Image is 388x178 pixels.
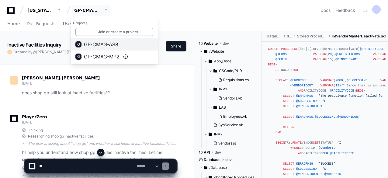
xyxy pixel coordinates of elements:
svg: Directory [213,104,217,111]
span: GP-CMAG-MP2 [84,53,120,60]
button: /Website [199,47,257,56]
span: VARCHAR [313,58,326,61]
span: Home [7,22,20,26]
span: Thinking [28,128,43,133]
button: Vendors.vb [216,94,254,103]
span: 'I' [337,141,343,145]
span: GP-CMAG-AS8 [84,41,118,48]
span: dev [223,41,229,46]
span: VARCHAR [313,52,326,56]
span: intVendorMasterDeactivate.sql [332,34,386,39]
span: dbo [287,34,292,39]
span: 'F' [322,99,328,103]
button: Employees.vb [216,112,254,121]
span: BEGIN [268,63,277,66]
button: App_Code [204,56,257,66]
app-text-character-animate: Inactive Facilities Inquiry [7,42,61,48]
span: CREATE [268,47,279,51]
span: Researching shop gp inactive facilities [28,134,94,139]
span: CSCode/PUR [219,68,242,73]
div: [US_STATE] Pacific [27,7,54,13]
span: vendors.js [218,141,236,146]
span: 15 [328,58,331,61]
span: VARCHAR [320,79,334,82]
a: Home [7,17,20,31]
span: = [315,94,317,98]
span: SELECT [283,99,294,103]
span: PROCEDURE [281,47,298,51]
button: INVY [204,129,257,139]
span: UPDATE [290,141,302,145]
svg: Directory [213,67,217,75]
span: = [320,104,322,108]
span: Requisitions.cs [223,78,249,82]
a: Users [63,17,75,31]
span: Stored Procedures [297,34,327,39]
span: @FACILITYCODE [330,89,354,92]
span: = [326,89,328,92]
span: @ERRORMSG [290,79,307,82]
div: GP-CMAG-MP2 [74,7,100,13]
span: /Website [209,49,224,54]
svg: Directory [209,131,212,138]
a: Docs [320,7,331,13]
span: SELECT [283,115,294,119]
span: @ERRORMSG [296,94,313,98]
span: @SUCCESSIND [315,115,335,119]
div: [US_STATE] Pacific [71,17,158,64]
span: @FREIGHTTERMS [335,52,360,56]
span: ON [294,68,298,72]
svg: Directory [204,48,207,55]
span: Website [204,41,218,46]
div: The user is asking about "shop gp" and whether it still looks at inactive facilities. This seems ... [28,141,177,146]
span: @VendorID [319,146,335,150]
button: CSCode/PUR [209,66,257,76]
span: SET [313,141,318,145]
span: @TERMS [275,52,287,56]
span: 2000 [335,79,343,82]
span: App_Code [214,59,231,64]
span: INVY [219,87,227,92]
span: = [334,141,335,145]
span: [PERSON_NAME].[PERSON_NAME] [22,75,100,80]
h1: Projects [71,18,158,28]
span: [DATE] [22,120,33,124]
button: vendors.js [211,139,254,148]
span: @VENDORIDOUT [337,115,360,119]
button: SysService.vb [211,121,254,129]
div: G [75,41,81,47]
span: BEGIN [275,141,285,145]
span: SET [275,68,281,72]
span: VARCHAR [373,58,386,61]
span: Pull Requests [27,22,55,26]
span: SysService.vb [218,123,243,127]
span: @ERRORMSG [296,115,313,119]
span: [PERSON_NAME].[PERSON_NAME] [36,50,96,54]
div: G [75,54,81,60]
button: [US_STATE] Pacific [25,5,64,16]
button: INVY [209,84,257,94]
span: PlayerZero [22,115,47,119]
button: Requisitions.cs [216,76,254,84]
span: AND [298,89,303,92]
span: @VENDORIDOUT [296,104,319,108]
span: Users [63,22,75,26]
button: Share [166,41,186,51]
span: DECLARE [275,79,289,82]
a: Pull Requests [27,17,55,31]
span: END [275,131,281,134]
span: @FACILITYCODE [360,47,384,51]
span: @FEDID [275,58,287,61]
span: [DATE] [22,81,33,86]
span: SELECT [283,104,294,108]
span: SELECT [283,94,294,98]
span: 20 [328,52,331,56]
span: = [315,146,317,150]
button: GP-CMAG-MP2 [72,5,111,16]
span: VARCHAR [373,52,386,56]
span: RETURN [283,125,294,129]
svg: Directory [213,86,217,93]
span: Employees.vb [223,114,247,119]
span: Vendors.vb [223,96,242,101]
svg: Directory [209,58,212,65]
